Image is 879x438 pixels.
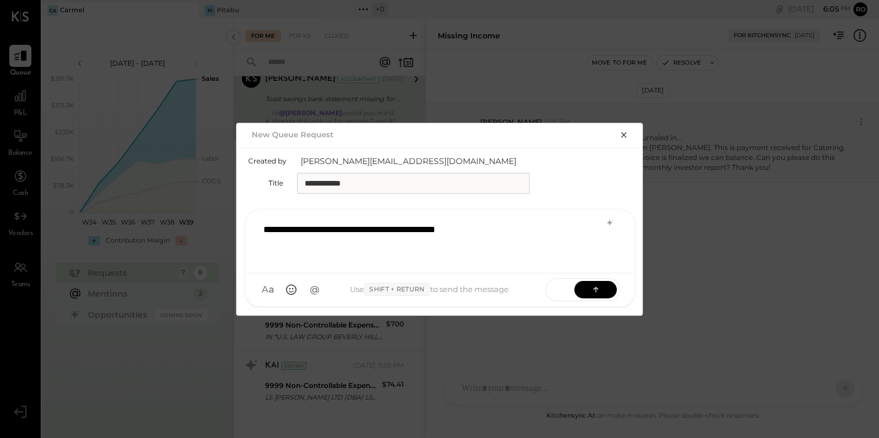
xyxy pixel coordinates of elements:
[252,130,334,139] h2: New Queue Request
[364,283,430,297] span: Shift + Return
[304,279,325,300] button: @
[248,179,283,187] label: Title
[546,275,574,304] span: SEND
[248,156,287,165] label: Created by
[310,284,320,295] span: @
[325,283,534,297] div: Use to send the message
[258,279,278,300] button: Aa
[269,284,274,295] span: a
[301,155,533,167] span: [PERSON_NAME][EMAIL_ADDRESS][DOMAIN_NAME]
